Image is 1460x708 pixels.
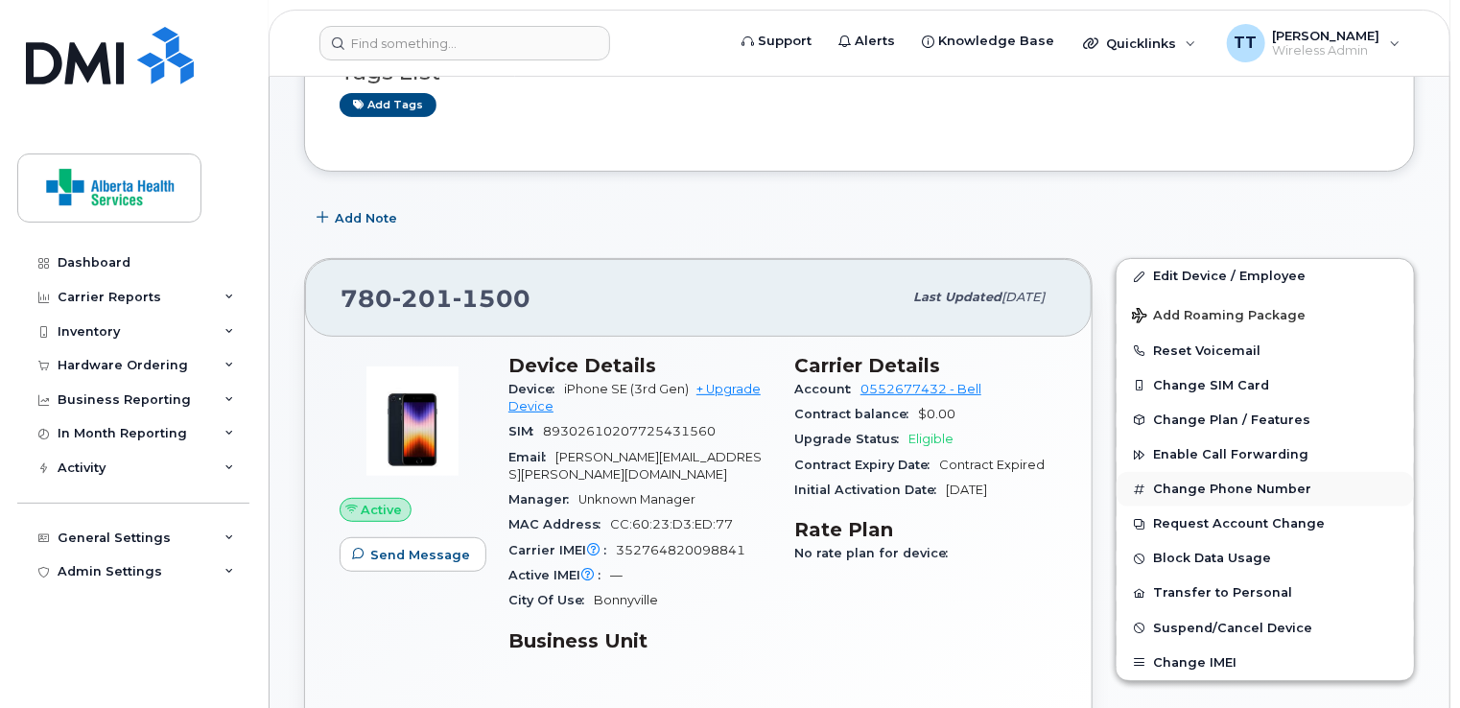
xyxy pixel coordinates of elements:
[594,593,658,607] span: Bonnyville
[304,201,413,235] button: Add Note
[578,492,695,507] span: Unknown Manager
[1132,308,1306,326] span: Add Roaming Package
[728,22,825,60] a: Support
[508,424,543,438] span: SIM
[616,543,745,557] span: 352764820098841
[1001,290,1045,304] span: [DATE]
[758,32,812,51] span: Support
[508,568,610,582] span: Active IMEI
[508,382,564,396] span: Device
[564,382,689,396] span: iPhone SE (3rd Gen)
[794,518,1057,541] h3: Rate Plan
[508,593,594,607] span: City Of Use
[938,32,1054,51] span: Knowledge Base
[794,432,908,446] span: Upgrade Status
[362,501,403,519] span: Active
[1213,24,1414,62] div: Tim Tweedie
[1117,541,1414,576] button: Block Data Usage
[794,354,1057,377] h3: Carrier Details
[1070,24,1210,62] div: Quicklinks
[855,32,895,51] span: Alerts
[1117,259,1414,294] a: Edit Device / Employee
[1153,448,1308,462] span: Enable Call Forwarding
[794,407,918,421] span: Contract balance
[1106,35,1176,51] span: Quicklinks
[1117,403,1414,437] button: Change Plan / Features
[355,364,470,479] img: image20231002-3703462-1angbar.jpeg
[340,537,486,572] button: Send Message
[1117,576,1414,610] button: Transfer to Personal
[508,450,555,464] span: Email
[825,22,908,60] a: Alerts
[794,382,860,396] span: Account
[508,629,771,652] h3: Business Unit
[1117,437,1414,472] button: Enable Call Forwarding
[860,382,981,396] a: 0552677432 - Bell
[319,26,610,60] input: Find something...
[794,458,939,472] span: Contract Expiry Date
[794,483,946,497] span: Initial Activation Date
[1117,507,1414,541] button: Request Account Change
[370,546,470,564] span: Send Message
[1153,413,1310,427] span: Change Plan / Features
[508,492,578,507] span: Manager
[1273,43,1380,59] span: Wireless Admin
[794,546,957,560] span: No rate plan for device
[508,354,771,377] h3: Device Details
[340,60,1379,84] h3: Tags List
[453,284,530,313] span: 1500
[1235,32,1258,55] span: TT
[1117,472,1414,507] button: Change Phone Number
[1117,295,1414,334] button: Add Roaming Package
[508,543,616,557] span: Carrier IMEI
[908,22,1068,60] a: Knowledge Base
[392,284,453,313] span: 201
[335,209,397,227] span: Add Note
[1117,611,1414,646] button: Suspend/Cancel Device
[508,450,762,482] span: [PERSON_NAME][EMAIL_ADDRESS][PERSON_NAME][DOMAIN_NAME]
[610,517,733,531] span: CC:60:23:D3:ED:77
[913,290,1001,304] span: Last updated
[1273,28,1380,43] span: [PERSON_NAME]
[508,517,610,531] span: MAC Address
[1117,334,1414,368] button: Reset Voicemail
[1153,621,1312,635] span: Suspend/Cancel Device
[340,93,436,117] a: Add tags
[908,432,954,446] span: Eligible
[1117,646,1414,680] button: Change IMEI
[939,458,1045,472] span: Contract Expired
[946,483,987,497] span: [DATE]
[918,407,955,421] span: $0.00
[610,568,623,582] span: —
[1117,368,1414,403] button: Change SIM Card
[341,284,530,313] span: 780
[543,424,716,438] span: 89302610207725431560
